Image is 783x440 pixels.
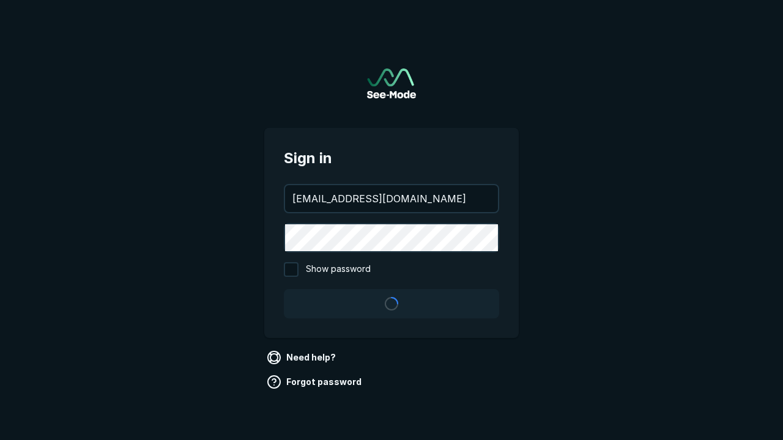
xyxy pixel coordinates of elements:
img: See-Mode Logo [367,68,416,98]
span: Sign in [284,147,499,169]
a: Forgot password [264,372,366,392]
a: Need help? [264,348,341,367]
span: Show password [306,262,371,277]
input: your@email.com [285,185,498,212]
a: Go to sign in [367,68,416,98]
